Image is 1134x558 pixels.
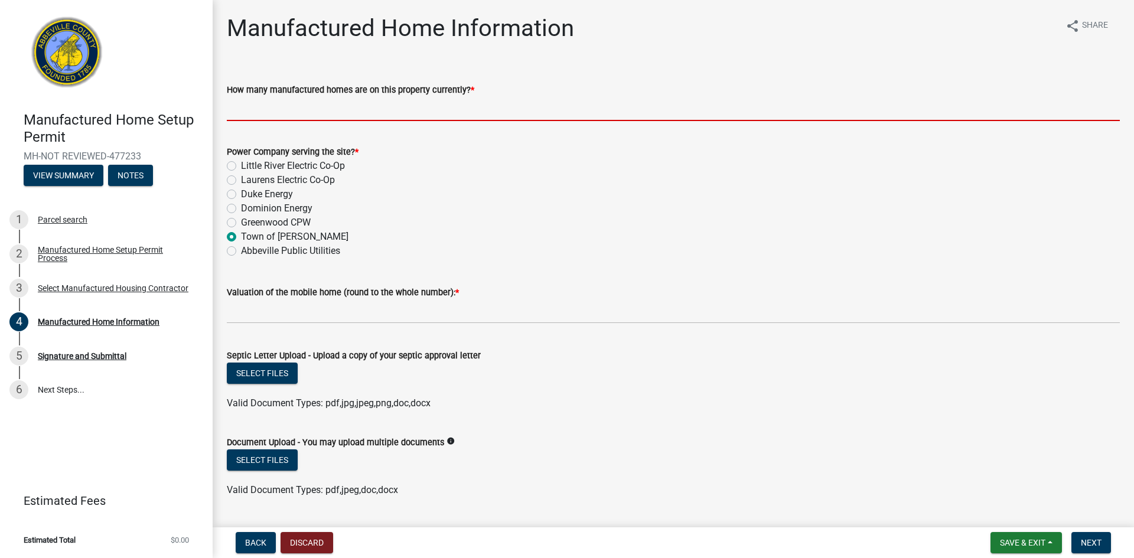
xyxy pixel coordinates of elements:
div: 6 [9,380,28,399]
label: How many manufactured homes are on this property currently? [227,86,474,94]
span: Estimated Total [24,536,76,544]
div: Select Manufactured Housing Contractor [38,284,188,292]
button: shareShare [1056,14,1117,37]
button: Notes [108,165,153,186]
span: Valid Document Types: pdf,jpg,jpeg,png,doc,docx [227,397,431,409]
label: Little River Electric Co-Op [241,159,345,173]
button: Select files [227,363,298,384]
i: info [447,437,455,445]
div: 4 [9,312,28,331]
i: share [1065,19,1080,33]
h4: Manufactured Home Setup Permit [24,112,203,146]
button: Save & Exit [990,532,1062,553]
wm-modal-confirm: Notes [108,171,153,181]
div: 2 [9,244,28,263]
wm-modal-confirm: Summary [24,171,103,181]
span: Save & Exit [1000,538,1045,547]
button: View Summary [24,165,103,186]
span: MH-NOT REVIEWED-477233 [24,151,189,162]
span: $0.00 [171,536,189,544]
button: Select files [227,449,298,471]
label: Abbeville Public Utilities [241,244,340,258]
div: Signature and Submittal [38,352,126,360]
h1: Manufactured Home Information [227,14,574,43]
div: 3 [9,279,28,298]
label: Power Company serving the site? [227,148,359,156]
img: Abbeville County, South Carolina [24,12,110,99]
button: Back [236,532,276,553]
button: Next [1071,532,1111,553]
span: Back [245,538,266,547]
label: Document Upload - You may upload multiple documents [227,439,444,447]
div: 1 [9,210,28,229]
div: 5 [9,347,28,366]
span: Share [1082,19,1108,33]
div: Parcel search [38,216,87,224]
label: Duke Energy [241,187,293,201]
label: Dominion Energy [241,201,312,216]
span: Next [1081,538,1102,547]
label: Septic Letter Upload - Upload a copy of your septic approval letter [227,352,481,360]
button: Discard [281,532,333,553]
a: Estimated Fees [9,489,194,513]
label: Town of [PERSON_NAME] [241,230,348,244]
label: Laurens Electric Co-Op [241,173,335,187]
label: Greenwood CPW [241,216,311,230]
div: Manufactured Home Setup Permit Process [38,246,194,262]
label: Valuation of the mobile home (round to the whole number): [227,289,459,297]
div: Manufactured Home Information [38,318,159,326]
span: Valid Document Types: pdf,jpeg,doc,docx [227,484,398,495]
